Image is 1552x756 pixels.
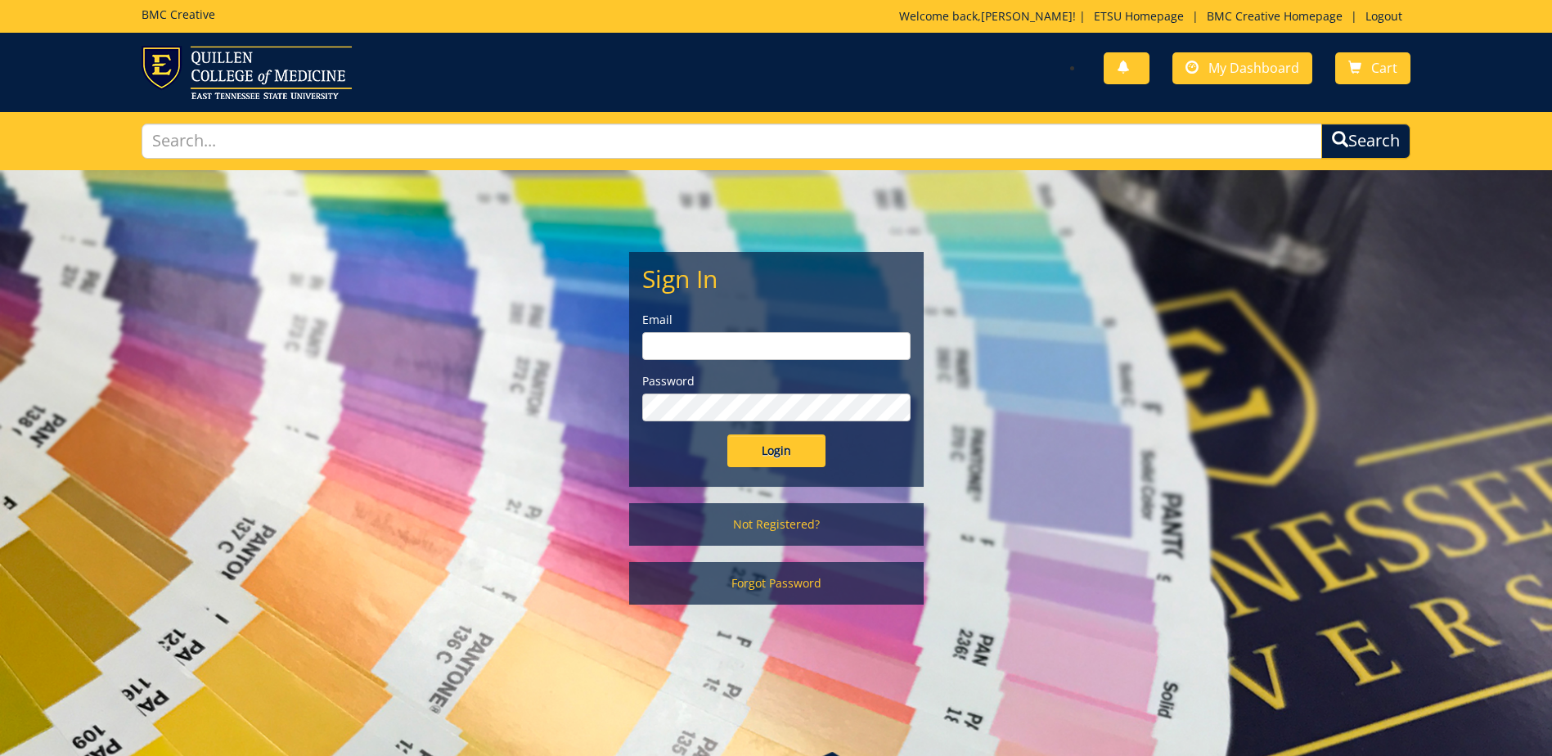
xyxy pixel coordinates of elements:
[642,265,911,292] h2: Sign In
[142,8,215,20] h5: BMC Creative
[1086,8,1192,24] a: ETSU Homepage
[899,8,1410,25] p: Welcome back, ! | | |
[981,8,1073,24] a: [PERSON_NAME]
[642,373,911,389] label: Password
[629,562,924,605] a: Forgot Password
[1199,8,1351,24] a: BMC Creative Homepage
[629,503,924,546] a: Not Registered?
[1371,59,1397,77] span: Cart
[1357,8,1410,24] a: Logout
[1335,52,1410,84] a: Cart
[727,434,825,467] input: Login
[642,312,911,328] label: Email
[1208,59,1299,77] span: My Dashboard
[142,46,352,99] img: ETSU logo
[142,124,1322,159] input: Search...
[1321,124,1410,159] button: Search
[1172,52,1312,84] a: My Dashboard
